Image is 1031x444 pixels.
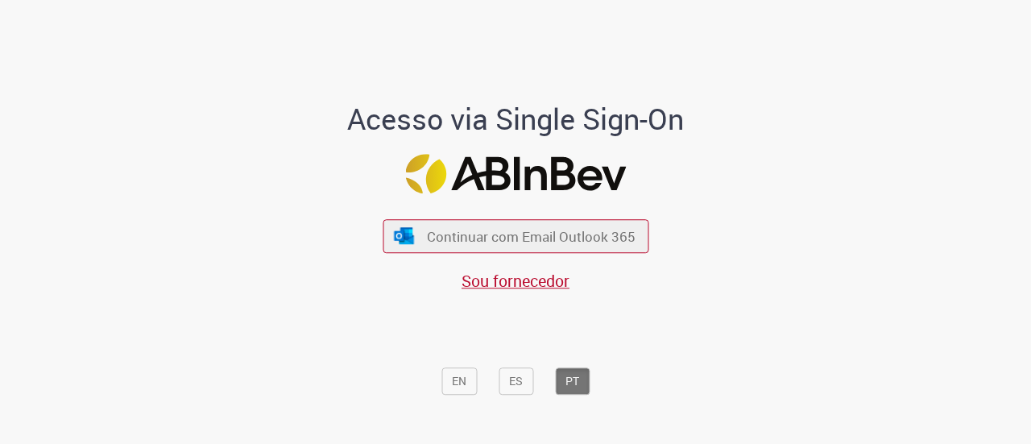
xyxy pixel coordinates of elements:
img: Logo ABInBev [405,154,626,193]
span: Continuar com Email Outlook 365 [427,227,636,246]
a: Sou fornecedor [462,270,569,292]
h1: Acesso via Single Sign-On [292,103,739,135]
button: PT [555,367,590,395]
button: EN [441,367,477,395]
button: ES [499,367,533,395]
img: ícone Azure/Microsoft 360 [393,227,416,244]
button: ícone Azure/Microsoft 360 Continuar com Email Outlook 365 [383,220,648,253]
